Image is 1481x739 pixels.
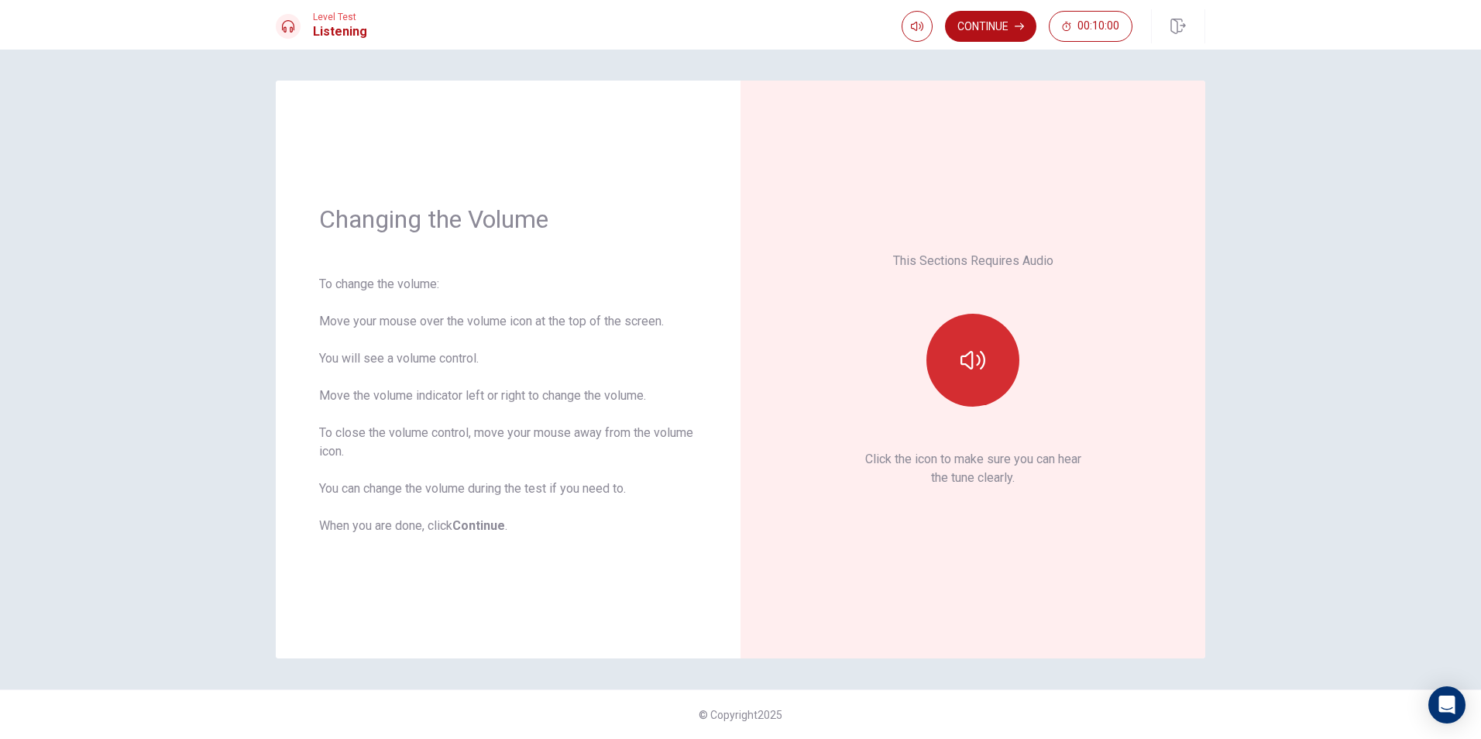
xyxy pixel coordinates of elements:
[313,22,367,41] h1: Listening
[319,275,697,535] div: To change the volume: Move your mouse over the volume icon at the top of the screen. You will see...
[945,11,1036,42] button: Continue
[865,450,1081,487] p: Click the icon to make sure you can hear the tune clearly.
[1428,686,1466,724] div: Open Intercom Messenger
[319,204,697,235] h1: Changing the Volume
[1077,20,1119,33] span: 00:10:00
[313,12,367,22] span: Level Test
[1049,11,1132,42] button: 00:10:00
[452,518,505,533] b: Continue
[893,252,1053,270] p: This Sections Requires Audio
[699,709,782,721] span: © Copyright 2025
